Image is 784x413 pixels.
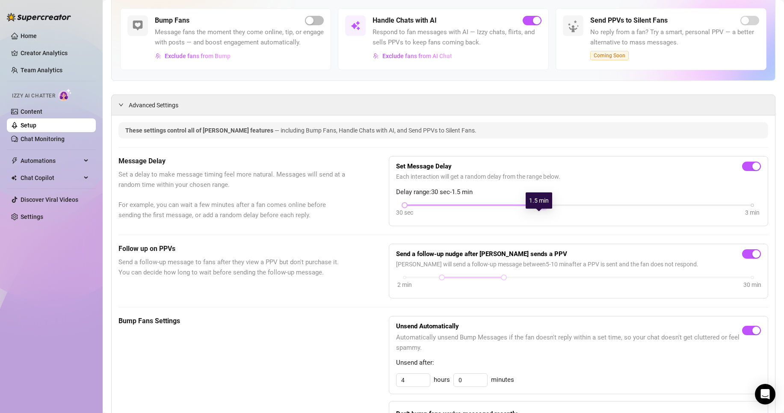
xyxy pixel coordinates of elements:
[21,67,62,74] a: Team Analytics
[118,156,346,166] h5: Message Delay
[373,53,379,59] img: svg%3e
[590,51,629,60] span: Coming Soon
[7,13,71,21] img: logo-BBDzfeDw.svg
[275,127,476,134] span: — including Bump Fans, Handle Chats with AI, and Send PPVs to Silent Fans.
[155,49,231,63] button: Exclude fans from Bump
[21,171,81,185] span: Chat Copilot
[59,88,72,101] img: AI Chatter
[118,257,346,277] span: Send a follow-up message to fans after they view a PPV but don't purchase it. You can decide how ...
[21,196,78,203] a: Discover Viral Videos
[396,187,761,198] span: Delay range: 30 sec - 1.5 min
[21,136,65,142] a: Chat Monitoring
[396,358,761,368] span: Unsend after:
[396,322,459,330] strong: Unsend Automatically
[155,53,161,59] img: svg%3e
[155,15,189,26] h5: Bump Fans
[350,21,361,31] img: svg%3e
[21,32,37,39] a: Home
[491,375,514,385] span: minutes
[590,27,759,47] span: No reply from a fan? Try a smart, personal PPV — a better alternative to mass messages.
[118,100,129,109] div: expanded
[396,208,413,217] div: 30 sec
[373,49,453,63] button: Exclude fans from AI Chat
[568,20,581,34] img: silent-fans-ppv-o-N6Mmdf.svg
[21,213,43,220] a: Settings
[434,375,450,385] span: hours
[526,192,552,209] div: 1.5 min
[396,260,761,269] span: [PERSON_NAME] will send a follow-up message between 5 - 10 min after a PPV is sent and the fan do...
[373,27,541,47] span: Respond to fan messages with AI — Izzy chats, flirts, and sells PPVs to keep fans coming back.
[396,250,567,258] strong: Send a follow-up nudge after [PERSON_NAME] sends a PPV
[118,316,346,326] h5: Bump Fans Settings
[396,333,742,353] span: Automatically unsend Bump Messages if the fan doesn't reply within a set time, so your chat doesn...
[382,53,452,59] span: Exclude fans from AI Chat
[396,172,761,181] span: Each interaction will get a random delay from the range below.
[21,46,89,60] a: Creator Analytics
[396,162,452,170] strong: Set Message Delay
[118,244,346,254] h5: Follow up on PPVs
[21,122,36,129] a: Setup
[129,100,178,110] span: Advanced Settings
[118,102,124,107] span: expanded
[590,15,668,26] h5: Send PPVs to Silent Fans
[745,208,760,217] div: 3 min
[21,108,42,115] a: Content
[755,384,775,404] div: Open Intercom Messenger
[125,127,275,134] span: These settings control all of [PERSON_NAME] features
[133,21,143,31] img: svg%3e
[373,15,437,26] h5: Handle Chats with AI
[118,170,346,220] span: Set a delay to make message timing feel more natural. Messages will send at a random time within ...
[397,280,412,289] div: 2 min
[11,175,17,181] img: Chat Copilot
[743,280,761,289] div: 30 min
[21,154,81,168] span: Automations
[155,27,324,47] span: Message fans the moment they come online, tip, or engage with posts — and boost engagement automa...
[12,92,55,100] span: Izzy AI Chatter
[165,53,231,59] span: Exclude fans from Bump
[11,157,18,164] span: thunderbolt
